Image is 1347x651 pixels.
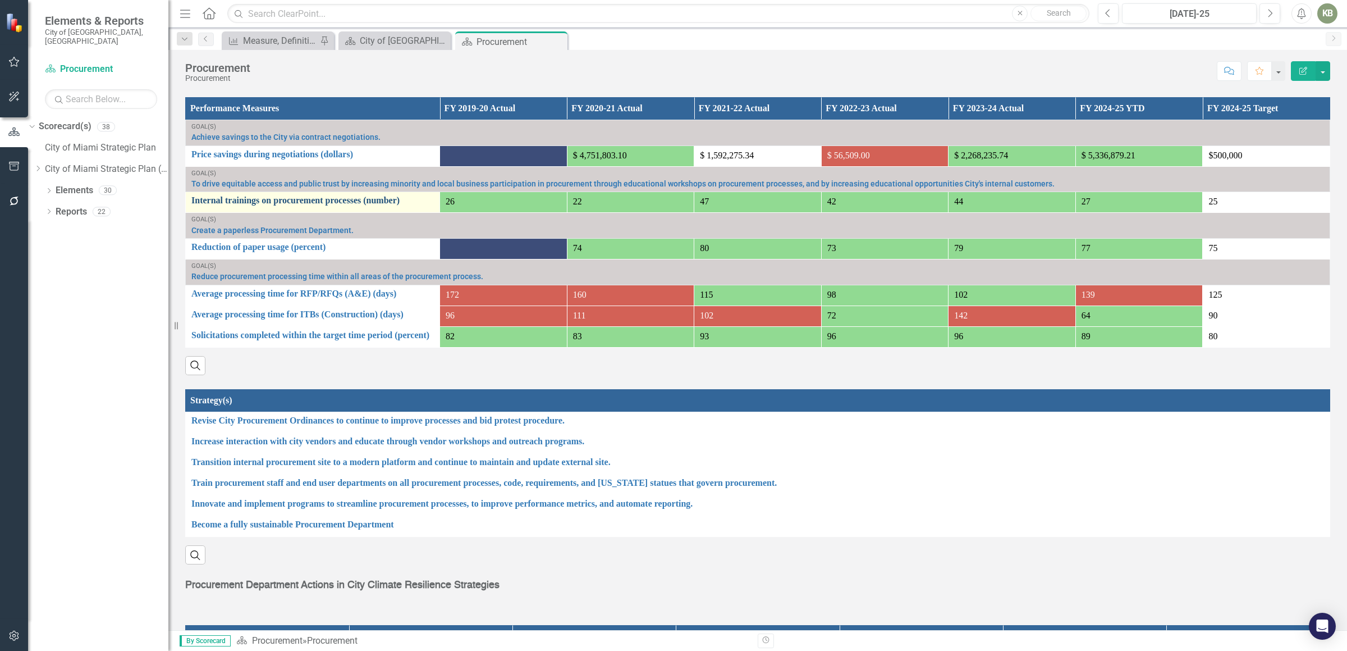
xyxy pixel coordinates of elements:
[1082,151,1135,160] span: $ 5,336,879.21
[1317,3,1337,24] button: KB
[1203,239,1330,260] td: Double-Click to Edit
[573,243,582,253] span: 74
[1082,243,1091,253] span: 77
[1208,197,1217,206] span: 25
[954,290,968,299] span: 102
[56,184,93,197] a: Elements
[700,151,754,160] span: $ 1,592,275.34
[191,436,1324,447] a: Increase interaction with city vendors and educate through vendor workshops and outreach programs.
[954,243,963,253] span: 79
[224,34,317,48] a: Measure, Definition, Intention, Source
[191,195,434,206] a: Internal trainings on procurement processes (number)
[186,495,1330,516] td: Double-Click to Edit Right Click for Context Menu
[1203,326,1330,347] td: Double-Click to Edit
[477,35,565,49] div: Procurement
[185,74,250,83] div: Procurement
[446,290,459,299] span: 172
[186,285,440,306] td: Double-Click to Edit Right Click for Context Menu
[700,331,709,341] span: 93
[45,63,157,76] a: Procurement
[573,290,587,299] span: 160
[827,151,870,160] span: $ 56,509.00
[827,311,836,320] span: 72
[1203,145,1330,166] td: Double-Click to Edit
[99,186,117,195] div: 30
[186,326,440,347] td: Double-Click to Edit Right Click for Context Menu
[446,331,455,341] span: 82
[186,433,1330,453] td: Double-Click to Edit Right Click for Context Menu
[191,330,434,340] a: Solicitations completed within the target time period (percent)
[191,124,1324,130] div: Goal(s)
[186,306,440,326] td: Double-Click to Edit Right Click for Context Menu
[186,516,1330,536] td: Double-Click to Edit Right Click for Context Menu
[45,89,157,109] input: Search Below...
[1208,311,1217,320] span: 90
[186,412,1330,433] td: Double-Click to Edit Right Click for Context Menu
[191,416,1324,426] a: Revise City Procurement Ordinances to continue to improve processes and bid protest procedure.
[45,28,157,46] small: City of [GEOGRAPHIC_DATA], [GEOGRAPHIC_DATA]
[191,226,1324,235] a: Create a paperless Procurement Department.
[191,309,434,320] a: Average processing time for ITBs (Construction) (days)
[954,151,1008,160] span: $ 2,268,235.74
[1208,331,1217,341] span: 80
[1047,8,1071,17] span: Search
[1030,6,1087,21] button: Search
[191,263,1324,270] div: Goal(s)
[1122,3,1257,24] button: [DATE]-25
[227,4,1089,24] input: Search ClearPoint...
[1203,192,1330,213] td: Double-Click to Edit
[827,290,836,299] span: 98
[1208,290,1222,299] span: 125
[191,242,434,252] a: Reduction of paper usage (percent)
[341,34,448,48] a: City of [GEOGRAPHIC_DATA]
[191,289,434,299] a: Average processing time for RFP/RFQs (A&E) (days)
[45,142,168,154] a: City of Miami Strategic Plan
[700,311,713,320] span: 102
[185,580,500,590] strong: Procurement Department Actions in City Climate Resilience Strategies
[1082,331,1091,341] span: 89
[186,474,1330,495] td: Double-Click to Edit Right Click for Context Menu
[1208,151,1242,160] span: $500,000
[191,457,1324,467] a: Transition internal procurement site to a modern platform and continue to maintain and update ext...
[573,331,582,341] span: 83
[185,62,250,74] div: Procurement
[1082,290,1095,299] span: 139
[236,635,749,648] div: »
[1309,613,1336,640] div: Open Intercom Messenger
[573,151,627,160] span: $ 4,751,803.10
[186,239,440,260] td: Double-Click to Edit Right Click for Context Menu
[191,149,434,160] a: Price savings during negotiations (dollars)
[954,311,968,320] span: 142
[191,499,1324,509] a: Innovate and implement programs to streamline procurement processes, to improve performance metri...
[573,197,582,206] span: 22
[827,197,836,206] span: 42
[360,34,448,48] div: City of [GEOGRAPHIC_DATA]
[1203,285,1330,306] td: Double-Click to Edit
[1126,7,1253,21] div: [DATE]-25
[191,520,1324,530] a: Become a fully sustainable Procurement Department
[954,197,963,206] span: 44
[954,331,963,341] span: 96
[191,272,1324,281] a: Reduce procurement processing time within all areas of the procurement process.
[56,206,87,218] a: Reports
[1208,243,1217,253] span: 75
[573,311,586,320] span: 111
[243,34,317,48] div: Measure, Definition, Intention, Source
[6,12,26,33] img: ClearPoint Strategy
[827,243,836,253] span: 73
[186,192,440,213] td: Double-Click to Edit Right Click for Context Menu
[93,207,111,216] div: 22
[186,145,440,166] td: Double-Click to Edit Right Click for Context Menu
[186,453,1330,474] td: Double-Click to Edit Right Click for Context Menu
[446,197,455,206] span: 26
[191,216,1324,223] div: Goal(s)
[180,635,231,647] span: By Scorecard
[1082,197,1091,206] span: 27
[252,635,303,646] a: Procurement
[45,14,157,28] span: Elements & Reports
[97,122,115,131] div: 38
[191,170,1324,177] div: Goal(s)
[191,133,1324,142] a: Achieve savings to the City via contract negotiations.
[700,197,709,206] span: 47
